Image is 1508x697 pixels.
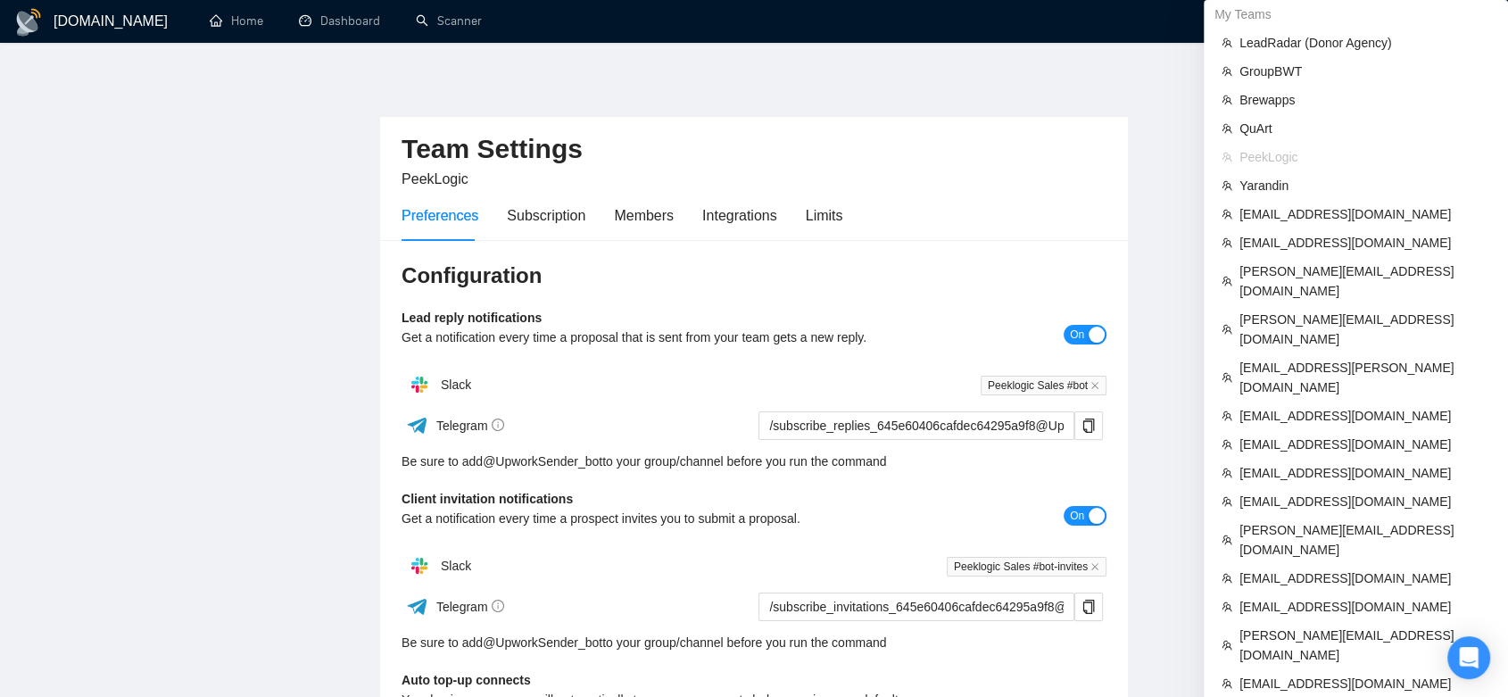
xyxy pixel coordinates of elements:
[483,452,602,471] a: @UpworkSender_bot
[1239,233,1490,253] span: [EMAIL_ADDRESS][DOMAIN_NAME]
[1239,406,1490,426] span: [EMAIL_ADDRESS][DOMAIN_NAME]
[406,414,428,436] img: ww3wtPAAAAAElFTkSuQmCC
[1222,678,1232,689] span: team
[402,633,1106,652] div: Be sure to add to your group/channel before you run the command
[492,419,504,431] span: info-circle
[402,548,437,584] img: hpQkSZIkSZIkSZIkSZIkSZIkSZIkSZIkSZIkSZIkSZIkSZIkSZIkSZIkSZIkSZIkSZIkSZIkSZIkSZIkSZIkSZIkSZIkSZIkS...
[1239,176,1490,195] span: Yarandin
[1222,66,1232,77] span: team
[483,633,602,652] a: @UpworkSender_bot
[1222,640,1232,651] span: team
[1239,435,1490,454] span: [EMAIL_ADDRESS][DOMAIN_NAME]
[1239,492,1490,511] span: [EMAIL_ADDRESS][DOMAIN_NAME]
[402,171,468,187] span: PeekLogic
[1239,261,1490,301] span: [PERSON_NAME][EMAIL_ADDRESS][DOMAIN_NAME]
[402,328,931,347] div: Get a notification every time a proposal that is sent from your team gets a new reply.
[1239,568,1490,588] span: [EMAIL_ADDRESS][DOMAIN_NAME]
[1222,324,1232,335] span: team
[1239,90,1490,110] span: Brewapps
[402,452,1106,471] div: Be sure to add to your group/channel before you run the command
[441,378,471,392] span: Slack
[1239,626,1490,665] span: [PERSON_NAME][EMAIL_ADDRESS][DOMAIN_NAME]
[402,261,1106,290] h3: Configuration
[1222,411,1232,421] span: team
[947,557,1106,577] span: Peeklogic Sales #bot-invites
[1222,237,1232,248] span: team
[436,419,505,433] span: Telegram
[1222,602,1232,612] span: team
[210,13,263,29] a: homeHome
[402,204,478,227] div: Preferences
[436,600,505,614] span: Telegram
[1239,119,1490,138] span: QuArt
[1222,152,1232,162] span: team
[1090,562,1099,571] span: close
[507,204,585,227] div: Subscription
[1222,276,1232,286] span: team
[1075,600,1102,614] span: copy
[1222,37,1232,48] span: team
[14,8,43,37] img: logo
[1074,593,1103,621] button: copy
[1070,325,1084,344] span: On
[1222,372,1232,383] span: team
[402,492,573,506] b: Client invitation notifications
[981,376,1106,395] span: Peeklogic Sales #bot
[402,367,437,402] img: hpQkSZIkSZIkSZIkSZIkSZIkSZIkSZIkSZIkSZIkSZIkSZIkSZIkSZIkSZIkSZIkSZIkSZIkSZIkSZIkSZIkSZIkSZIkSZIkS...
[1239,310,1490,349] span: [PERSON_NAME][EMAIL_ADDRESS][DOMAIN_NAME]
[402,131,1106,168] h2: Team Settings
[402,509,931,528] div: Get a notification every time a prospect invites you to submit a proposal.
[492,600,504,612] span: info-circle
[1222,496,1232,507] span: team
[614,204,674,227] div: Members
[1222,180,1232,191] span: team
[1090,381,1099,390] span: close
[1239,204,1490,224] span: [EMAIL_ADDRESS][DOMAIN_NAME]
[1447,636,1490,679] div: Open Intercom Messenger
[1239,597,1490,617] span: [EMAIL_ADDRESS][DOMAIN_NAME]
[1239,520,1490,560] span: [PERSON_NAME][EMAIL_ADDRESS][DOMAIN_NAME]
[1239,674,1490,693] span: [EMAIL_ADDRESS][DOMAIN_NAME]
[1070,506,1084,526] span: On
[1222,95,1232,105] span: team
[1075,419,1102,433] span: copy
[1222,573,1232,584] span: team
[1239,147,1490,167] span: PeekLogic
[441,559,471,573] span: Slack
[1222,439,1232,450] span: team
[406,595,428,618] img: ww3wtPAAAAAElFTkSuQmCC
[1239,463,1490,483] span: [EMAIL_ADDRESS][DOMAIN_NAME]
[416,13,482,29] a: searchScanner
[1074,411,1103,440] button: copy
[1239,358,1490,397] span: [EMAIL_ADDRESS][PERSON_NAME][DOMAIN_NAME]
[702,204,777,227] div: Integrations
[1222,123,1232,134] span: team
[402,673,531,687] b: Auto top-up connects
[1239,62,1490,81] span: GroupBWT
[806,204,843,227] div: Limits
[402,311,542,325] b: Lead reply notifications
[299,13,380,29] a: dashboardDashboard
[1222,468,1232,478] span: team
[1222,209,1232,220] span: team
[1239,33,1490,53] span: LeadRadar (Donor Agency)
[1222,535,1232,545] span: team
